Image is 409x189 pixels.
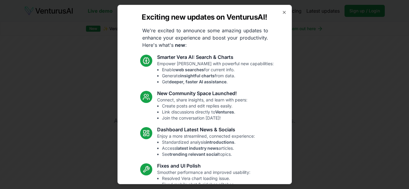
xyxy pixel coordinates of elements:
li: Fixed mobile chat & sidebar glitches. [162,181,250,187]
li: Generate from data. [162,73,274,79]
p: Enjoy a more streamlined, connected experience: [157,133,255,157]
li: Enable for current info. [162,67,274,73]
li: Resolved Vera chart loading issue. [162,175,250,181]
p: Empower [PERSON_NAME] with powerful new capabilities: [157,61,274,85]
h3: New Community Space Launched! [157,90,247,97]
strong: insightful charts [180,73,215,78]
h3: Dashboard Latest News & Socials [157,126,255,133]
h3: Fixes and UI Polish [157,162,250,169]
strong: web searches [175,67,204,72]
strong: Ventures [215,109,234,114]
p: Connect, share insights, and learn with peers: [157,97,247,121]
li: Link discussions directly to . [162,109,247,115]
li: Create posts and edit replies easily. [162,103,247,109]
li: See topics. [162,151,255,157]
p: We're excited to announce some amazing updates to enhance your experience and boost your producti... [137,27,273,49]
strong: new [175,42,185,48]
li: Join the conversation [DATE]! [162,115,247,121]
h2: Exciting new updates on VenturusAI! [142,12,267,22]
strong: introductions [206,139,234,145]
strong: deeper, faster AI assistance [169,79,226,84]
li: Access articles. [162,145,255,151]
strong: latest industry news [176,146,219,151]
strong: trending relevant social [170,152,219,157]
li: Standardized analysis . [162,139,255,145]
h3: Smarter Vera AI: Search & Charts [157,53,274,61]
li: Get . [162,79,274,85]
